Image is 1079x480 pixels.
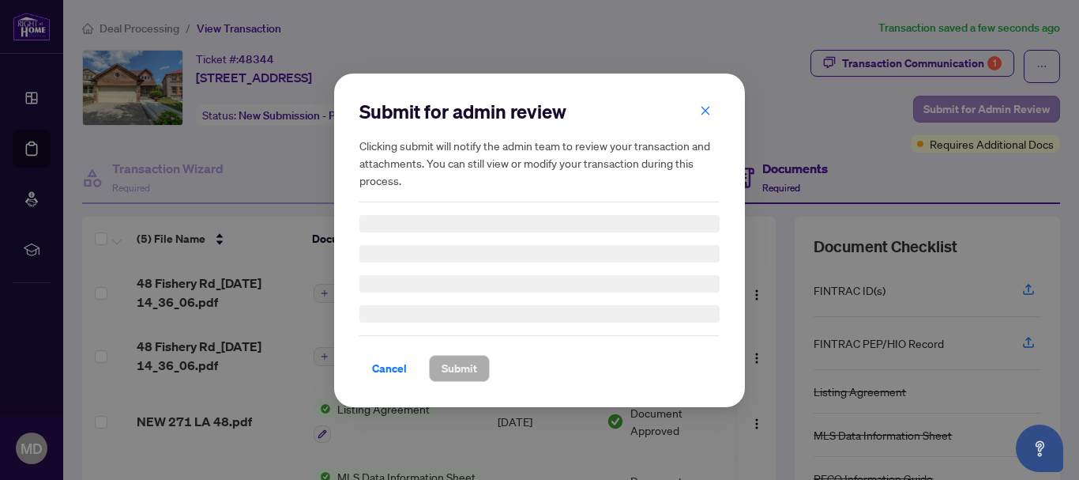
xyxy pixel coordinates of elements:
button: Cancel [359,355,419,382]
h2: Submit for admin review [359,99,720,124]
button: Open asap [1016,425,1063,472]
h5: Clicking submit will notify the admin team to review your transaction and attachments. You can st... [359,137,720,189]
span: Cancel [372,356,407,381]
span: close [700,104,711,115]
button: Submit [429,355,490,382]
